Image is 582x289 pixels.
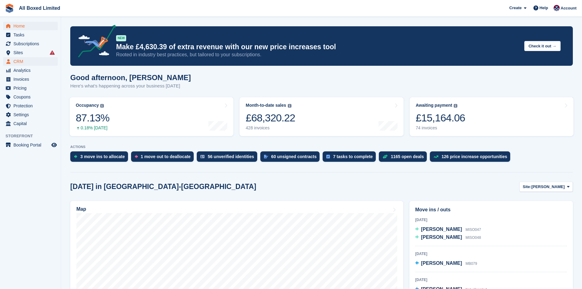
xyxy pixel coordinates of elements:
span: Storefront [5,133,61,139]
img: icon-info-grey-7440780725fd019a000dd9b08b2336e03edf1995a4989e88bcd33f0948082b44.svg [454,104,457,108]
h1: Good afternoon, [PERSON_NAME] [70,73,191,82]
span: MISO048 [466,235,481,240]
span: Sites [13,48,50,57]
span: Help [540,5,548,11]
a: 56 unverified identities [197,151,260,165]
span: Booking Portal [13,141,50,149]
a: menu [3,141,58,149]
div: 56 unverified identities [208,154,254,159]
img: deal-1b604bf984904fb50ccaf53a9ad4b4a5d6e5aea283cecdc64d6e3604feb123c2.svg [383,154,388,159]
div: 7 tasks to complete [333,154,373,159]
h2: Move ins / outs [415,206,567,213]
div: [DATE] [415,277,567,283]
button: Site: [PERSON_NAME] [519,182,573,192]
span: Subscriptions [13,39,50,48]
a: [PERSON_NAME] MB079 [415,260,477,268]
span: CRM [13,57,50,66]
a: menu [3,119,58,128]
div: Occupancy [76,103,99,108]
div: Month-to-date sales [246,103,286,108]
a: 3 move ins to allocate [70,151,131,165]
div: NEW [116,35,126,41]
a: 126 price increase opportunities [430,151,513,165]
img: stora-icon-8386f47178a22dfd0bd8f6a31ec36ba5ce8667c1dd55bd0f319d3a0aa187defe.svg [5,4,14,13]
a: menu [3,48,58,57]
div: 60 unsigned contracts [271,154,317,159]
a: [PERSON_NAME] MISO047 [415,226,481,234]
i: Smart entry sync failures have occurred [50,50,55,55]
a: menu [3,39,58,48]
span: Protection [13,102,50,110]
a: 60 unsigned contracts [260,151,323,165]
a: menu [3,84,58,92]
div: 428 invoices [246,125,295,131]
span: Coupons [13,93,50,101]
a: menu [3,93,58,101]
img: price-adjustments-announcement-icon-8257ccfd72463d97f412b2fc003d46551f7dbcb40ab6d574587a9cd5c0d94... [73,25,116,60]
span: Tasks [13,31,50,39]
img: price_increase_opportunities-93ffe204e8149a01c8c9dc8f82e8f89637d9d84a8eef4429ea346261dce0b2c0.svg [434,155,438,158]
img: icon-info-grey-7440780725fd019a000dd9b08b2336e03edf1995a4989e88bcd33f0948082b44.svg [100,104,104,108]
span: Capital [13,119,50,128]
a: menu [3,57,58,66]
span: [PERSON_NAME] [421,235,462,240]
img: move_ins_to_allocate_icon-fdf77a2bb77ea45bf5b3d319d69a93e2d87916cf1d5bf7949dd705db3b84f3ca.svg [74,155,77,158]
div: 126 price increase opportunities [441,154,507,159]
div: Awaiting payment [416,103,452,108]
div: 74 invoices [416,125,465,131]
div: 1 move out to deallocate [141,154,191,159]
span: Account [561,5,577,11]
button: Check it out → [524,41,561,51]
a: menu [3,102,58,110]
img: task-75834270c22a3079a89374b754ae025e5fb1db73e45f91037f5363f120a921f8.svg [326,155,330,158]
a: 7 tasks to complete [323,151,379,165]
a: menu [3,110,58,119]
img: Eliza Goss [554,5,560,11]
p: Rooted in industry best practices, but tailored to your subscriptions. [116,51,519,58]
a: 1165 open deals [379,151,430,165]
span: [PERSON_NAME] [421,227,462,232]
span: MISO047 [466,228,481,232]
img: icon-info-grey-7440780725fd019a000dd9b08b2336e03edf1995a4989e88bcd33f0948082b44.svg [288,104,291,108]
span: Pricing [13,84,50,92]
p: Make £4,630.39 of extra revenue with our new price increases tool [116,43,519,51]
div: [DATE] [415,251,567,257]
span: Create [509,5,522,11]
a: Month-to-date sales £68,320.22 428 invoices [240,97,403,136]
a: menu [3,75,58,83]
p: ACTIONS [70,145,573,149]
span: Settings [13,110,50,119]
a: Occupancy 87.13% 0.18% [DATE] [70,97,233,136]
div: 3 move ins to allocate [80,154,125,159]
div: £15,164.06 [416,112,465,124]
h2: [DATE] in [GEOGRAPHIC_DATA]-[GEOGRAPHIC_DATA] [70,183,256,191]
div: £68,320.22 [246,112,295,124]
img: move_outs_to_deallocate_icon-f764333ba52eb49d3ac5e1228854f67142a1ed5810a6f6cc68b1a99e826820c5.svg [135,155,138,158]
span: MB079 [466,261,477,266]
span: Analytics [13,66,50,75]
img: contract_signature_icon-13c848040528278c33f63329250d36e43548de30e8caae1d1a13099fd9432cc5.svg [264,155,268,158]
a: Preview store [50,141,58,149]
div: 1165 open deals [391,154,424,159]
p: Here's what's happening across your business [DATE] [70,83,191,90]
span: Home [13,22,50,30]
span: Site: [523,184,531,190]
span: [PERSON_NAME] [421,261,462,266]
div: 87.13% [76,112,109,124]
span: Invoices [13,75,50,83]
img: verify_identity-adf6edd0f0f0b5bbfe63781bf79b02c33cf7c696d77639b501bdc392416b5a36.svg [200,155,205,158]
div: [DATE] [415,217,567,223]
span: [PERSON_NAME] [531,184,565,190]
a: Awaiting payment £15,164.06 74 invoices [410,97,573,136]
div: 0.18% [DATE] [76,125,109,131]
h2: Map [76,206,86,212]
a: 1 move out to deallocate [131,151,197,165]
a: menu [3,66,58,75]
a: [PERSON_NAME] MISO048 [415,234,481,242]
a: menu [3,22,58,30]
a: All Boxed Limited [16,3,63,13]
a: menu [3,31,58,39]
